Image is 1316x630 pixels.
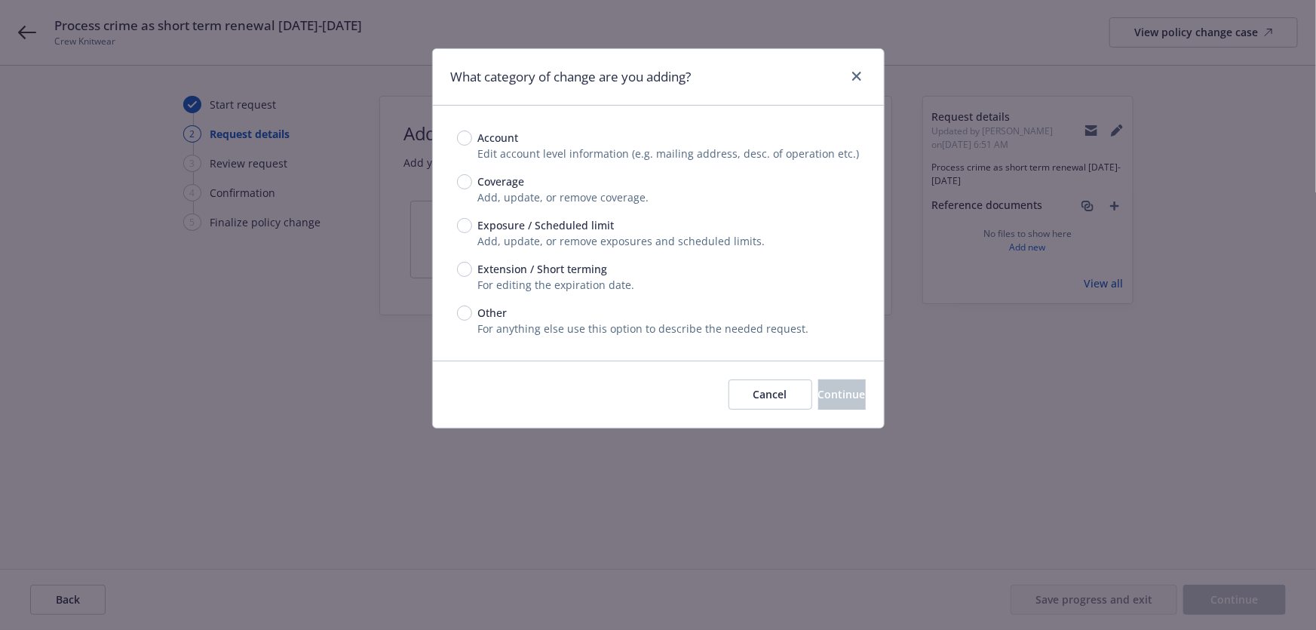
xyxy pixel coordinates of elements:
span: Extension / Short terming [478,261,608,277]
button: Cancel [729,380,812,410]
span: Other [478,305,508,321]
span: Add, update, or remove exposures and scheduled limits. [478,234,765,248]
input: Extension / Short terming [457,262,472,277]
input: Account [457,131,472,146]
input: Other [457,306,472,321]
h1: What category of change are you adding? [451,67,692,87]
span: Exposure / Scheduled limit [478,217,615,233]
span: Account [478,130,519,146]
span: For editing the expiration date. [478,278,635,292]
span: Coverage [478,174,525,189]
a: close [848,67,866,85]
input: Exposure / Scheduled limit [457,218,472,233]
span: Continue [818,387,866,401]
span: For anything else use this option to describe the needed request. [478,321,809,336]
input: Coverage [457,174,472,189]
span: Cancel [753,387,787,401]
button: Continue [818,380,866,410]
span: Add, update, or remove coverage. [478,190,649,204]
span: Edit account level information (e.g. mailing address, desc. of operation etc.) [478,146,860,161]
